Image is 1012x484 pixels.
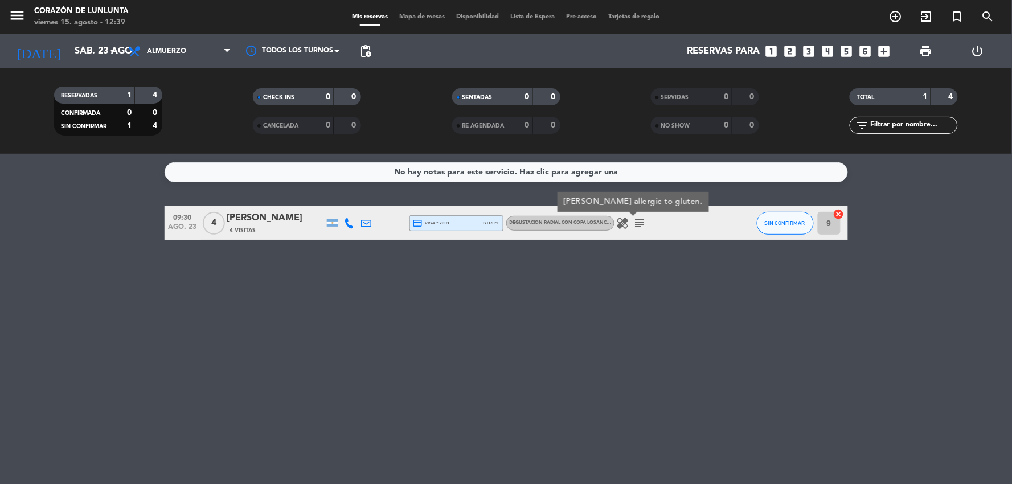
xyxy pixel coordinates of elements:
[510,220,637,225] span: DEGUSTACION RADIAL CON COPA LOSANCE
[413,218,423,228] i: credit_card
[687,46,760,57] span: Reservas para
[857,95,874,100] span: TOTAL
[869,119,957,132] input: Filtrar por nombre...
[34,17,129,28] div: viernes 15. agosto - 12:39
[106,44,120,58] i: arrow_drop_down
[970,44,984,58] i: power_settings_new
[923,93,928,101] strong: 1
[783,44,798,59] i: looks_two
[394,166,618,179] div: No hay notas para este servicio. Haz clic para agregar una
[525,121,530,129] strong: 0
[169,210,197,223] span: 09:30
[263,123,298,129] span: CANCELADA
[802,44,817,59] i: looks_3
[127,91,132,99] strong: 1
[764,44,779,59] i: looks_one
[61,124,106,129] span: SIN CONFIRMAR
[889,10,903,23] i: add_circle_outline
[462,123,505,129] span: RE AGENDADA
[950,10,964,23] i: turned_in_not
[9,7,26,28] button: menu
[450,14,505,20] span: Disponibilidad
[558,192,709,212] div: [PERSON_NAME] allergic to gluten.
[413,218,450,228] span: visa * 7391
[153,122,159,130] strong: 4
[230,226,256,235] span: 4 Visitas
[560,14,603,20] span: Pre-acceso
[551,121,558,129] strong: 0
[952,34,1003,68] div: LOG OUT
[61,110,100,116] span: CONFIRMADA
[877,44,892,59] i: add_box
[61,93,97,99] span: RESERVADAS
[394,14,450,20] span: Mapa de mesas
[326,121,330,129] strong: 0
[603,14,666,20] span: Tarjetas de regalo
[920,10,933,23] i: exit_to_app
[858,44,873,59] i: looks_6
[749,121,756,129] strong: 0
[352,93,359,101] strong: 0
[352,121,359,129] strong: 0
[484,219,500,227] span: stripe
[203,212,225,235] span: 4
[724,93,728,101] strong: 0
[227,211,324,225] div: [PERSON_NAME]
[346,14,394,20] span: Mis reservas
[661,95,689,100] span: SERVIDAS
[757,212,814,235] button: SIN CONFIRMAR
[505,14,560,20] span: Lista de Espera
[9,7,26,24] i: menu
[525,93,530,101] strong: 0
[153,91,159,99] strong: 4
[919,44,932,58] span: print
[153,109,159,117] strong: 0
[981,10,995,23] i: search
[616,216,630,230] i: healing
[821,44,835,59] i: looks_4
[462,95,493,100] span: SENTADAS
[326,93,330,101] strong: 0
[855,118,869,132] i: filter_list
[147,47,186,55] span: Almuerzo
[263,95,294,100] span: CHECK INS
[127,122,132,130] strong: 1
[359,44,372,58] span: pending_actions
[949,93,956,101] strong: 4
[839,44,854,59] i: looks_5
[833,208,845,220] i: cancel
[169,223,197,236] span: ago. 23
[34,6,129,17] div: Corazón de Lunlunta
[127,109,132,117] strong: 0
[661,123,690,129] span: NO SHOW
[9,39,69,64] i: [DATE]
[724,121,728,129] strong: 0
[551,93,558,101] strong: 0
[633,216,647,230] i: subject
[749,93,756,101] strong: 0
[765,220,805,226] span: SIN CONFIRMAR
